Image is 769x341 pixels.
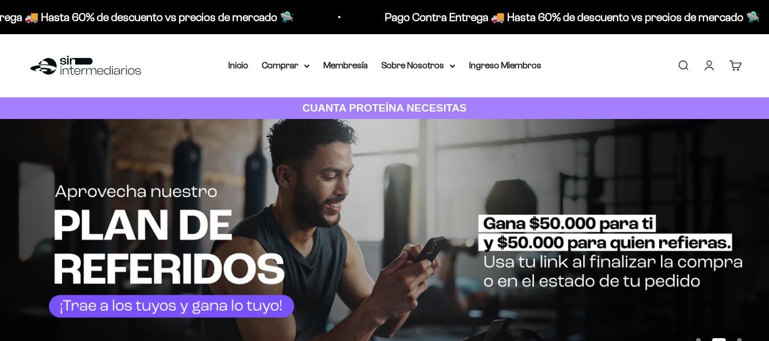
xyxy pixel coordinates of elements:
[228,60,248,70] a: Inicio
[302,102,467,114] strong: CUANTA PROTEÍNA NECESITAS
[381,58,455,73] summary: Sobre Nosotros
[262,58,310,73] summary: Comprar
[384,8,759,26] p: Pago Contra Entrega 🚚 Hasta 60% de descuento vs precios de mercado 🛸
[469,60,541,70] a: Ingreso Miembros
[323,60,368,70] a: Membresía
